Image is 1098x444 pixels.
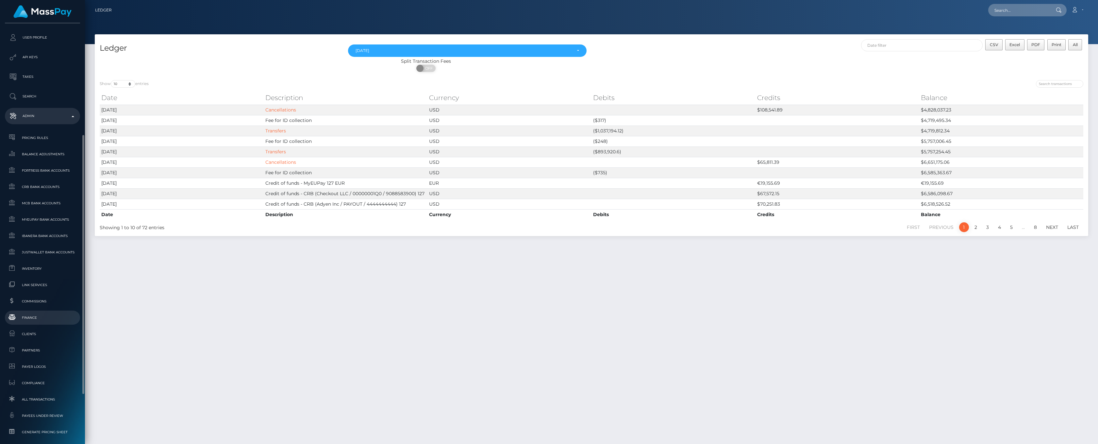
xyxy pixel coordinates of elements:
span: Commissions [8,298,77,305]
td: Fee for ID collection [264,136,428,146]
a: Generate Pricing Sheet [5,425,80,439]
a: Link Services [5,278,80,292]
a: CRB Bank Accounts [5,180,80,194]
td: $5,757,006.45 [919,136,1083,146]
a: Compliance [5,376,80,390]
a: Pricing Rules [5,131,80,145]
td: $6,518,526.52 [919,199,1083,209]
a: Ibanera Bank Accounts [5,229,80,243]
th: Debits [591,209,756,220]
span: Generate Pricing Sheet [8,428,77,436]
a: API Keys [5,49,80,65]
td: $108,541.89 [756,105,920,115]
td: ($317) [591,115,756,126]
span: Balance Adjustments [8,150,77,158]
a: Search [5,88,80,105]
a: Taxes [5,69,80,85]
input: Search... [988,4,1050,16]
a: Partners [5,343,80,357]
td: Fee for ID collection [264,115,428,126]
a: 3 [983,222,992,232]
a: Ledger [95,3,112,17]
td: [DATE] [100,167,264,178]
td: $4,828,037.23 [919,105,1083,115]
a: 2 [971,222,981,232]
td: USD [427,126,591,136]
td: [DATE] [100,136,264,146]
span: Inventory [8,265,77,272]
input: Search transactions [1036,80,1083,88]
td: $70,251.83 [756,199,920,209]
td: USD [427,136,591,146]
span: MyEUPay Bank Accounts [8,216,77,223]
td: [DATE] [100,199,264,209]
th: Balance [919,91,1083,104]
span: Finance [8,314,77,321]
td: Credit of funds - CRB (Checkout LLC / 00000001Q0 / 9088583900) 127 [264,188,428,199]
button: Excel [1005,39,1024,50]
th: Balance [919,209,1083,220]
a: Cancellations [265,107,296,113]
a: Transfers [265,128,286,134]
td: USD [427,146,591,157]
a: 1 [959,222,969,232]
td: USD [427,105,591,115]
span: CRB Bank Accounts [8,183,77,191]
span: Compliance [8,379,77,387]
a: All Transactions [5,392,80,406]
img: MassPay Logo [13,5,72,18]
a: Transfers [265,149,286,155]
p: Admin [8,111,77,121]
select: Showentries [111,80,135,88]
p: Search [8,92,77,101]
a: Inventory [5,262,80,276]
td: $67,572.15 [756,188,920,199]
span: Excel [1009,42,1020,47]
td: ($893,920.6) [591,146,756,157]
td: [DATE] [100,178,264,188]
a: Commissions [5,294,80,308]
th: Currency [427,91,591,104]
p: Taxes [8,72,77,82]
td: $65,811.39 [756,157,920,167]
span: Clients [8,330,77,338]
a: Clients [5,327,80,341]
a: Last [1064,222,1082,232]
a: Balance Adjustments [5,147,80,161]
a: MyEUPay Bank Accounts [5,213,80,227]
input: Date filter [861,39,983,51]
a: 5 [1006,222,1016,232]
span: Fortress Bank Accounts [8,167,77,174]
td: Credit of funds - MyEUPay 127 EUR [264,178,428,188]
span: Ibanera Bank Accounts [8,232,77,240]
td: USD [427,157,591,167]
td: ($248) [591,136,756,146]
label: Show entries [100,80,149,88]
a: User Profile [5,29,80,46]
td: USD [427,188,591,199]
td: $6,586,098.67 [919,188,1083,199]
th: Debits [591,91,756,104]
span: Payees under Review [8,412,77,419]
td: USD [427,115,591,126]
a: JustWallet Bank Accounts [5,245,80,259]
td: €19,155.69 [919,178,1083,188]
span: PDF [1031,42,1040,47]
th: Description [264,209,428,220]
a: Cancellations [265,159,296,165]
span: JustWallet Bank Accounts [8,248,77,256]
a: Payer Logos [5,360,80,374]
td: $6,585,363.67 [919,167,1083,178]
span: Payer Logos [8,363,77,370]
span: All [1073,42,1078,47]
a: Admin [5,108,80,124]
a: MCB Bank Accounts [5,196,80,210]
a: 4 [994,222,1005,232]
button: Print [1047,39,1066,50]
span: OFF [420,65,436,72]
th: Currency [427,209,591,220]
span: All Transactions [8,396,77,403]
td: $4,719,495.34 [919,115,1083,126]
span: Link Services [8,281,77,289]
a: Fortress Bank Accounts [5,163,80,178]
